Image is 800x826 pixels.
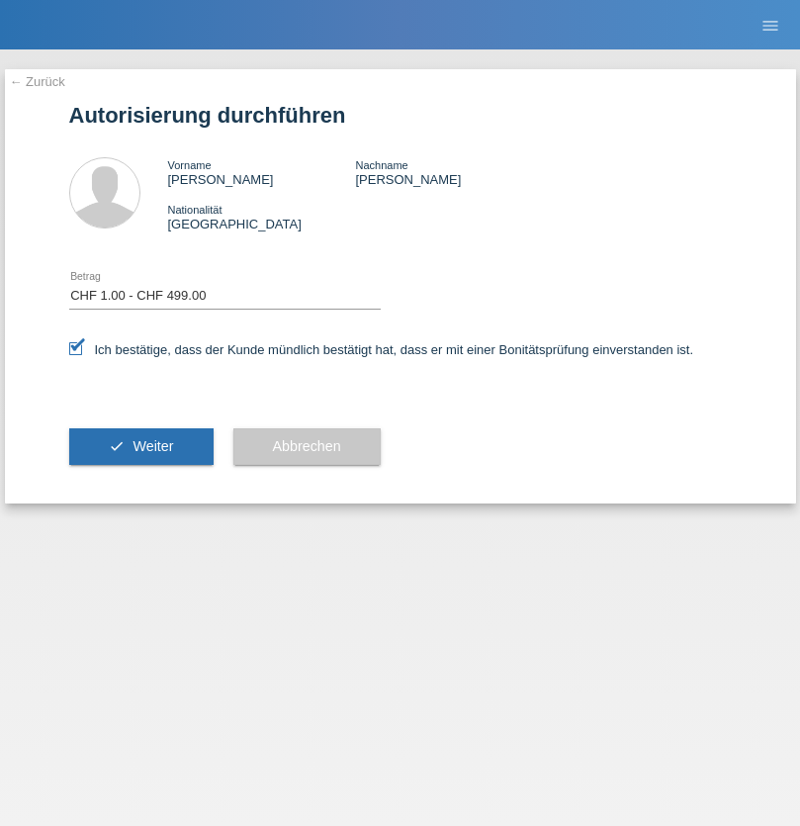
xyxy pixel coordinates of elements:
[760,16,780,36] i: menu
[69,342,694,357] label: Ich bestätige, dass der Kunde mündlich bestätigt hat, dass er mit einer Bonitätsprüfung einversta...
[273,438,341,454] span: Abbrechen
[69,103,732,128] h1: Autorisierung durchführen
[751,19,790,31] a: menu
[355,159,407,171] span: Nachname
[133,438,173,454] span: Weiter
[233,428,381,466] button: Abbrechen
[168,204,222,216] span: Nationalität
[355,157,543,187] div: [PERSON_NAME]
[168,202,356,231] div: [GEOGRAPHIC_DATA]
[168,157,356,187] div: [PERSON_NAME]
[69,428,214,466] button: check Weiter
[10,74,65,89] a: ← Zurück
[109,438,125,454] i: check
[168,159,212,171] span: Vorname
